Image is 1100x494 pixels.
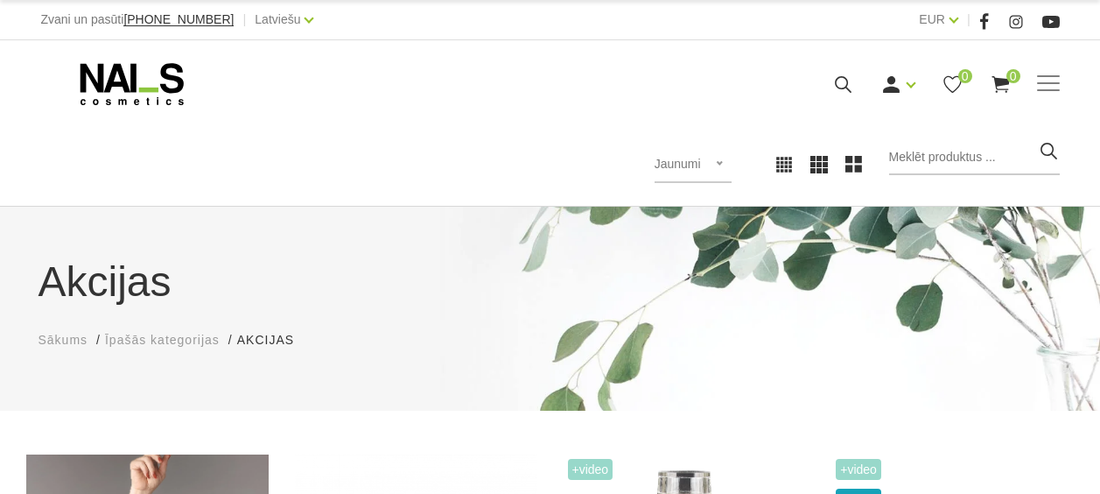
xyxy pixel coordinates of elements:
a: EUR [919,9,945,30]
a: Sākums [39,331,88,349]
span: Sākums [39,333,88,347]
a: 0 [990,74,1012,95]
span: Īpašās kategorijas [105,333,220,347]
span: 0 [1006,69,1020,83]
span: +Video [836,459,881,480]
a: Īpašās kategorijas [105,331,220,349]
h1: Akcijas [39,251,1062,314]
div: Zvani un pasūti [40,9,234,31]
span: +Video [568,459,613,480]
a: Latviešu [255,9,300,30]
span: Jaunumi [655,157,701,171]
input: Meklēt produktus ... [889,140,1060,175]
li: Akcijas [237,331,312,349]
a: 0 [942,74,963,95]
span: | [242,9,246,31]
a: [PHONE_NUMBER] [123,13,234,26]
span: | [967,9,970,31]
span: [PHONE_NUMBER] [123,12,234,26]
span: 0 [958,69,972,83]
